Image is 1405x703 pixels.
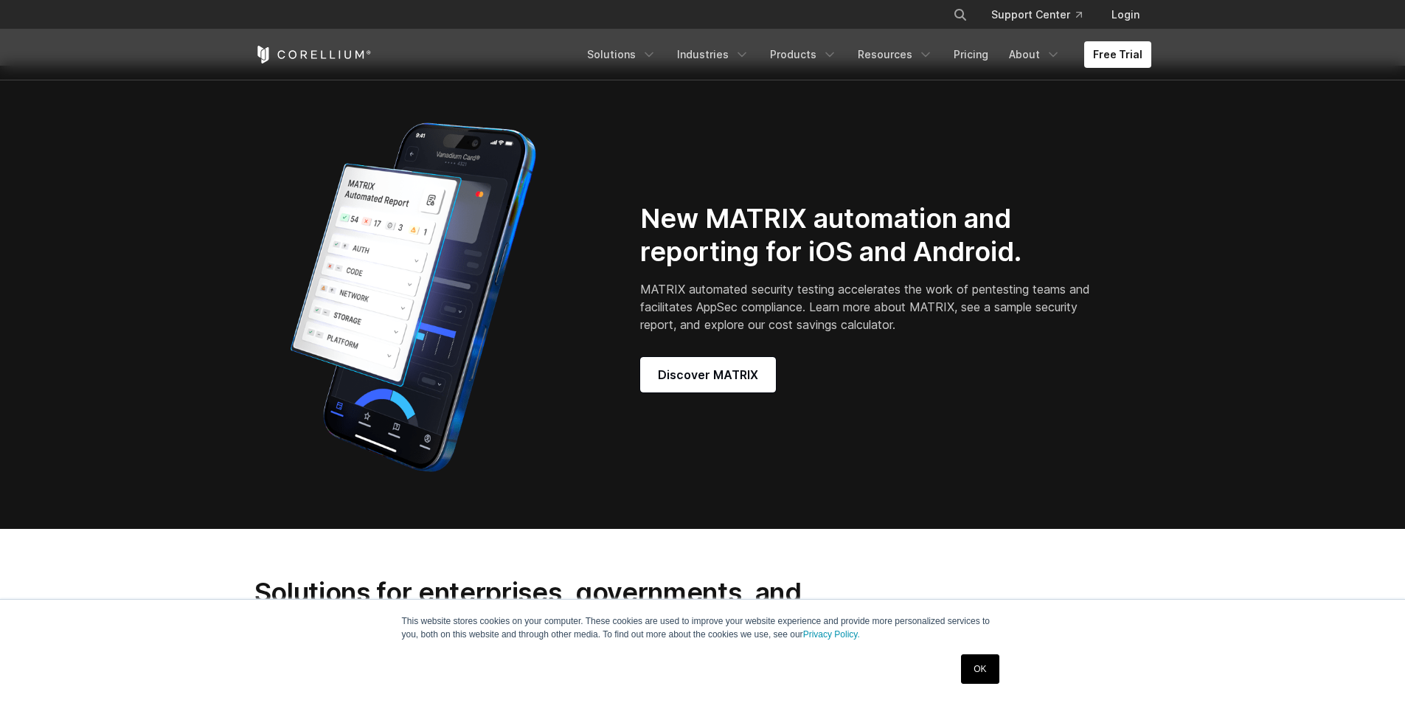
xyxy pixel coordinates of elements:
[1084,41,1151,68] a: Free Trial
[578,41,1151,68] div: Navigation Menu
[578,41,665,68] a: Solutions
[947,1,974,28] button: Search
[640,280,1095,333] p: MATRIX automated security testing accelerates the work of pentesting teams and facilitates AppSec...
[1100,1,1151,28] a: Login
[935,1,1151,28] div: Navigation Menu
[402,614,1004,641] p: This website stores cookies on your computer. These cookies are used to improve your website expe...
[761,41,846,68] a: Products
[849,41,942,68] a: Resources
[961,654,999,684] a: OK
[1000,41,1069,68] a: About
[640,202,1095,269] h2: New MATRIX automation and reporting for iOS and Android.
[979,1,1094,28] a: Support Center
[668,41,758,68] a: Industries
[254,46,372,63] a: Corellium Home
[658,366,758,384] span: Discover MATRIX
[254,113,572,482] img: Corellium_MATRIX_Hero_1_1x
[640,357,776,392] a: Discover MATRIX
[254,576,842,642] h2: Solutions for enterprises, governments, and experts around the world.
[945,41,997,68] a: Pricing
[803,629,860,640] a: Privacy Policy.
